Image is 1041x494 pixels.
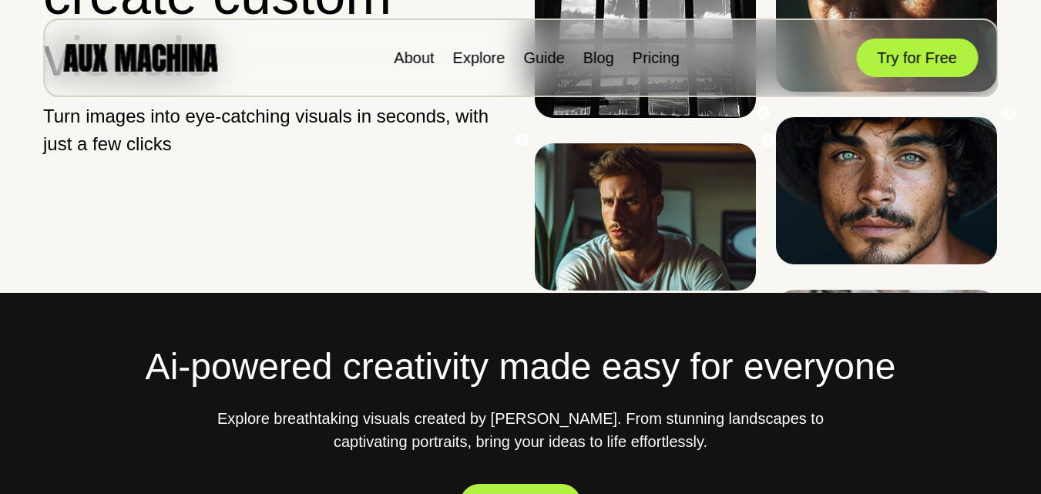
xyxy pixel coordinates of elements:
[1002,106,1017,122] button: Next
[43,102,507,158] p: Turn images into eye-catching visuals in seconds, with just a few clicks
[776,290,997,437] img: Image
[633,49,680,66] a: Pricing
[453,49,505,66] a: Explore
[523,49,564,66] a: Guide
[756,106,771,122] button: Previous
[535,143,756,291] img: Image
[43,339,998,395] h2: Ai-powered creativity made easy for everyone
[515,133,530,148] button: Previous
[856,39,978,77] button: Try for Free
[394,49,434,66] a: About
[776,117,997,264] img: Image
[213,407,829,453] p: Explore breathtaking visuals created by [PERSON_NAME]. From stunning landscapes to captivating po...
[63,44,217,71] img: AUX MACHINA
[761,133,776,148] button: Next
[583,49,614,66] a: Blog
